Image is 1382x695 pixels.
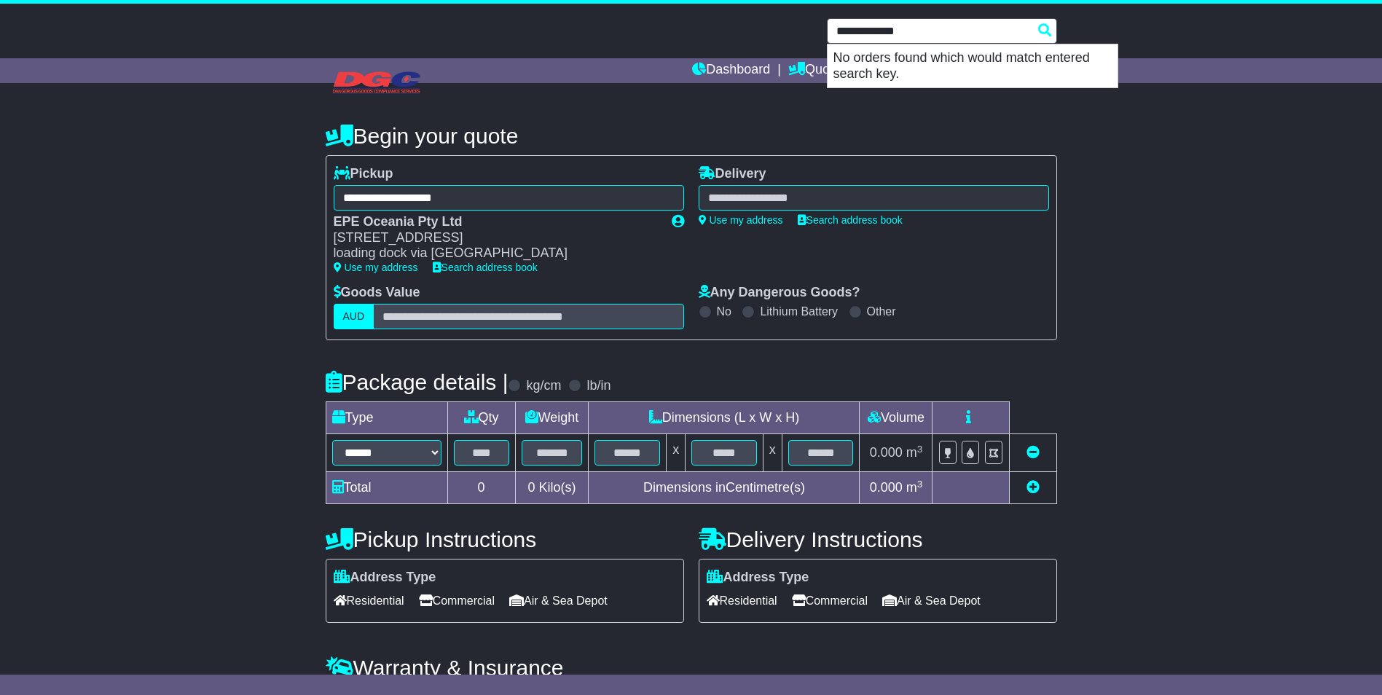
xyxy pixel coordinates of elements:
[692,58,770,83] a: Dashboard
[527,480,535,495] span: 0
[334,304,374,329] label: AUD
[906,445,923,460] span: m
[334,285,420,301] label: Goods Value
[334,589,404,612] span: Residential
[334,262,418,273] a: Use my address
[699,166,766,182] label: Delivery
[717,305,731,318] label: No
[586,378,610,394] label: lb/in
[798,214,903,226] a: Search address book
[760,305,838,318] label: Lithium Battery
[917,444,923,455] sup: 3
[699,214,783,226] a: Use my address
[917,479,923,490] sup: 3
[860,402,933,434] td: Volume
[906,480,923,495] span: m
[707,589,777,612] span: Residential
[792,589,868,612] span: Commercial
[334,214,657,230] div: EPE Oceania Pty Ltd
[867,305,896,318] label: Other
[788,58,874,83] a: Quote/Book
[326,124,1057,148] h4: Begin your quote
[515,472,589,504] td: Kilo(s)
[828,44,1118,87] p: No orders found which would match entered search key.
[699,527,1057,551] h4: Delivery Instructions
[1026,445,1040,460] a: Remove this item
[870,480,903,495] span: 0.000
[763,434,782,472] td: x
[326,472,447,504] td: Total
[509,589,608,612] span: Air & Sea Depot
[589,402,860,434] td: Dimensions (L x W x H)
[334,166,393,182] label: Pickup
[334,230,657,246] div: [STREET_ADDRESS]
[419,589,495,612] span: Commercial
[882,589,981,612] span: Air & Sea Depot
[326,656,1057,680] h4: Warranty & Insurance
[707,570,809,586] label: Address Type
[447,402,515,434] td: Qty
[447,472,515,504] td: 0
[334,570,436,586] label: Address Type
[326,402,447,434] td: Type
[515,402,589,434] td: Weight
[526,378,561,394] label: kg/cm
[326,370,509,394] h4: Package details |
[1026,480,1040,495] a: Add new item
[699,285,860,301] label: Any Dangerous Goods?
[667,434,686,472] td: x
[870,445,903,460] span: 0.000
[334,246,657,262] div: loading dock via [GEOGRAPHIC_DATA]
[326,527,684,551] h4: Pickup Instructions
[433,262,538,273] a: Search address book
[589,472,860,504] td: Dimensions in Centimetre(s)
